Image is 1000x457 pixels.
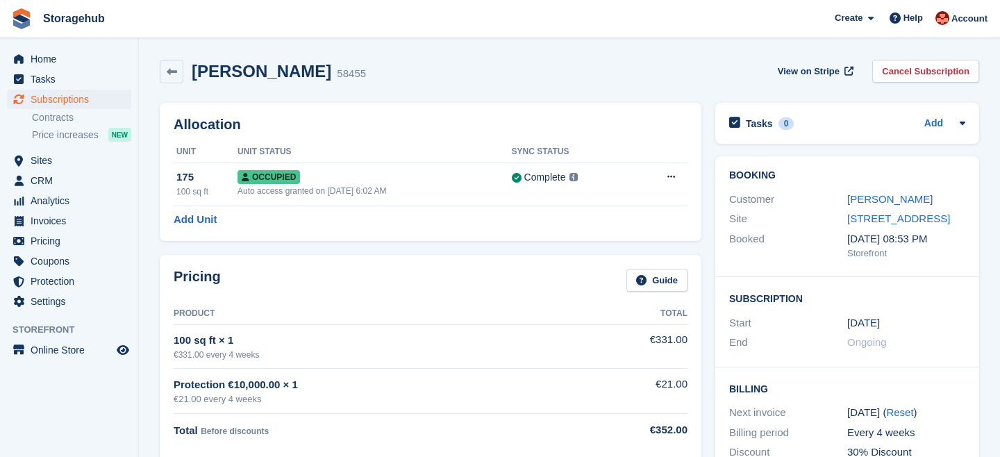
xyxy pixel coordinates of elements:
[31,69,114,89] span: Tasks
[569,173,578,181] img: icon-info-grey-7440780725fd019a000dd9b08b2336e03edf1995a4989e88bcd33f0948082b44.svg
[7,49,131,69] a: menu
[935,11,949,25] img: Nick
[237,141,512,163] th: Unit Status
[31,171,114,190] span: CRM
[31,191,114,210] span: Analytics
[609,303,687,325] th: Total
[772,60,856,83] a: View on Stripe
[11,8,32,29] img: stora-icon-8386f47178a22dfd0bd8f6a31ec36ba5ce8667c1dd55bd0f319d3a0aa187defe.svg
[847,315,880,331] time: 2024-11-01 01:00:00 UTC
[7,272,131,291] a: menu
[872,60,979,83] a: Cancel Subscription
[729,231,847,260] div: Booked
[847,193,933,205] a: [PERSON_NAME]
[729,315,847,331] div: Start
[37,7,110,30] a: Storagehub
[115,342,131,358] a: Preview store
[7,340,131,360] a: menu
[337,66,366,82] div: 58455
[847,405,965,421] div: [DATE] ( )
[108,128,131,142] div: NEW
[12,323,138,337] span: Storefront
[174,377,609,393] div: Protection €10,000.00 × 1
[201,426,269,436] span: Before discounts
[729,291,965,305] h2: Subscription
[174,212,217,228] a: Add Unit
[729,170,965,181] h2: Booking
[31,151,114,170] span: Sites
[847,231,965,247] div: [DATE] 08:53 PM
[7,191,131,210] a: menu
[7,171,131,190] a: menu
[847,336,887,348] span: Ongoing
[174,141,237,163] th: Unit
[7,151,131,170] a: menu
[31,251,114,271] span: Coupons
[7,231,131,251] a: menu
[174,349,609,361] div: €331.00 every 4 weeks
[7,69,131,89] a: menu
[847,247,965,260] div: Storefront
[729,381,965,395] h2: Billing
[886,406,913,418] a: Reset
[609,369,687,414] td: €21.00
[192,62,331,81] h2: [PERSON_NAME]
[31,211,114,231] span: Invoices
[174,333,609,349] div: 100 sq ft × 1
[7,90,131,109] a: menu
[31,272,114,291] span: Protection
[31,49,114,69] span: Home
[176,169,237,185] div: 175
[174,392,609,406] div: €21.00 every 4 weeks
[237,170,300,184] span: Occupied
[176,185,237,198] div: 100 sq ft
[778,65,840,78] span: View on Stripe
[32,111,131,124] a: Contracts
[31,292,114,311] span: Settings
[237,185,512,197] div: Auto access granted on [DATE] 6:02 AM
[609,422,687,438] div: €352.00
[174,424,198,436] span: Total
[951,12,987,26] span: Account
[729,211,847,227] div: Site
[32,127,131,142] a: Price increases NEW
[729,405,847,421] div: Next invoice
[847,213,950,224] a: [STREET_ADDRESS]
[729,335,847,351] div: End
[609,324,687,368] td: €331.00
[924,116,943,132] a: Add
[174,303,609,325] th: Product
[847,425,965,441] div: Every 4 weeks
[903,11,923,25] span: Help
[835,11,862,25] span: Create
[31,340,114,360] span: Online Store
[174,269,221,292] h2: Pricing
[7,292,131,311] a: menu
[746,117,773,130] h2: Tasks
[626,269,687,292] a: Guide
[32,128,99,142] span: Price increases
[31,90,114,109] span: Subscriptions
[31,231,114,251] span: Pricing
[729,192,847,208] div: Customer
[524,170,566,185] div: Complete
[174,117,687,133] h2: Allocation
[778,117,794,130] div: 0
[7,211,131,231] a: menu
[7,251,131,271] a: menu
[512,141,634,163] th: Sync Status
[729,425,847,441] div: Billing period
